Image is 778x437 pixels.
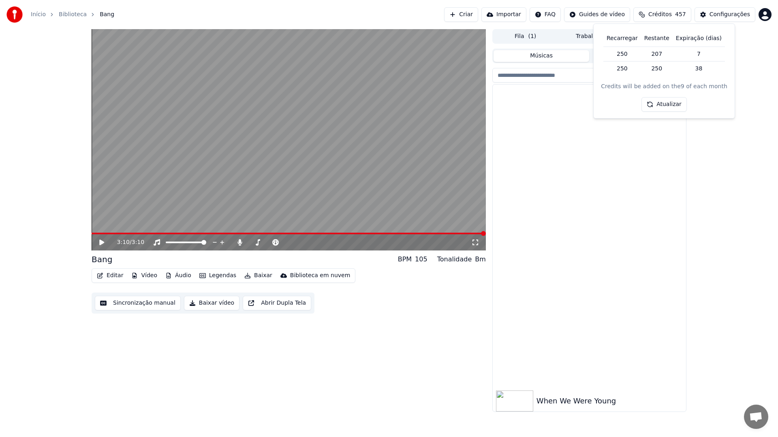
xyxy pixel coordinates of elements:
[494,31,558,42] button: Fila
[162,270,194,281] button: Áudio
[128,270,160,281] button: Vídeo
[132,238,144,246] span: 3:10
[673,30,725,47] th: Expiração (dias)
[117,238,130,246] span: 3:10
[117,238,137,246] div: /
[241,270,276,281] button: Baixar
[481,7,526,22] button: Importar
[695,7,755,22] button: Configurações
[100,11,114,19] span: Bang
[601,83,727,91] div: Credits will be added on the 9 of each month
[184,296,239,310] button: Baixar vídeo
[6,6,23,23] img: youka
[243,296,311,310] button: Abrir Dupla Tela
[603,62,641,76] td: 250
[528,32,536,40] span: ( 1 )
[710,11,750,19] div: Configurações
[536,395,683,407] div: When We Were Young
[475,255,486,264] div: Bm
[398,255,412,264] div: BPM
[95,296,181,310] button: Sincronização manual
[744,405,768,429] a: Bate-papo aberto
[641,47,673,62] td: 207
[641,62,673,76] td: 250
[92,254,112,265] div: Bang
[31,11,46,19] a: Início
[641,30,673,47] th: Restante
[94,270,126,281] button: Editar
[589,50,685,62] button: Playlists
[673,47,725,62] td: 7
[603,47,641,62] td: 250
[290,272,351,280] div: Biblioteca em nuvem
[633,7,691,22] button: Créditos457
[564,7,630,22] button: Guides de vídeo
[59,11,87,19] a: Biblioteca
[648,11,672,19] span: Créditos
[494,50,590,62] button: Músicas
[641,97,687,112] button: Atualizar
[31,11,114,19] nav: breadcrumb
[437,255,472,264] div: Tonalidade
[673,62,725,76] td: 38
[196,270,239,281] button: Legendas
[675,11,686,19] span: 457
[444,7,478,22] button: Criar
[530,7,561,22] button: FAQ
[558,31,622,42] button: Trabalhos
[415,255,427,264] div: 105
[603,30,641,47] th: Recarregar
